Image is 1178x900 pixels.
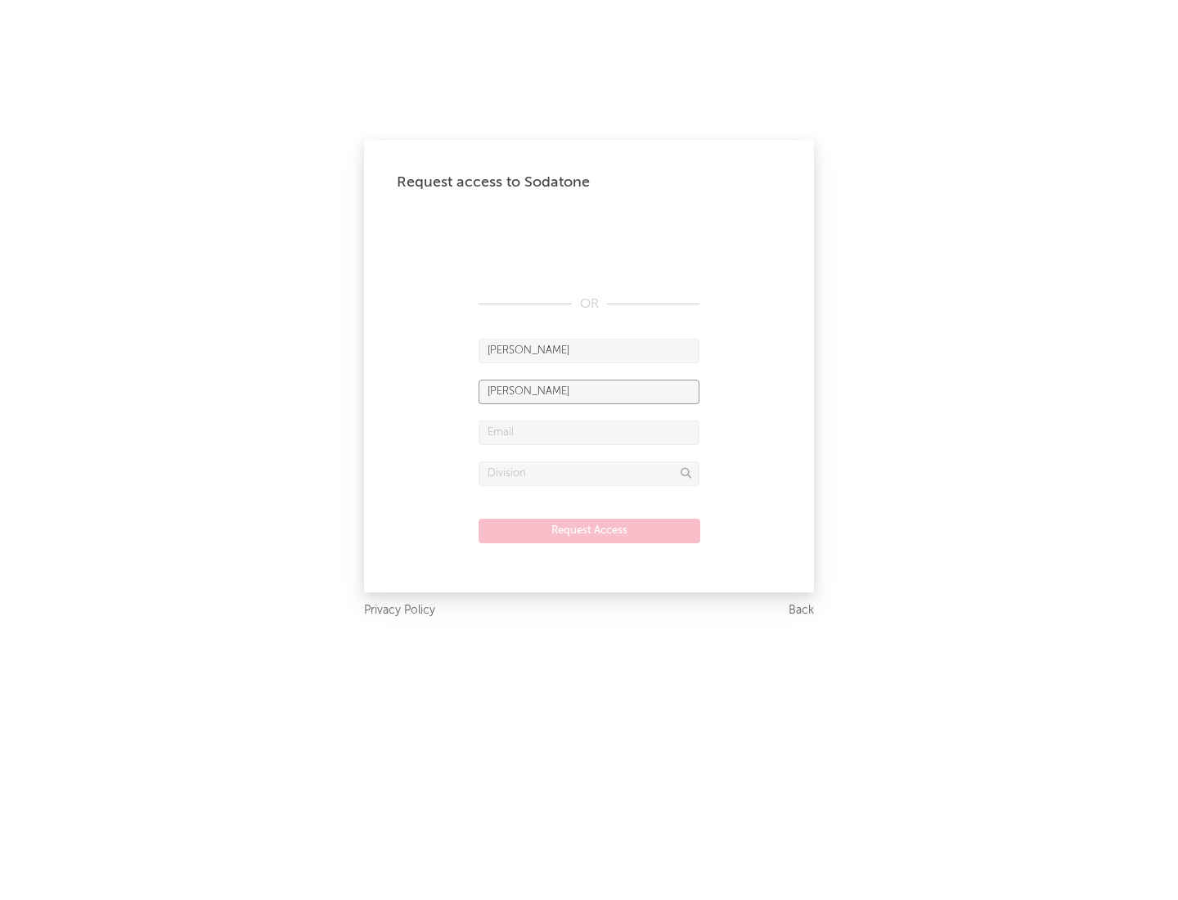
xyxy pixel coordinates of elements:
[479,421,699,445] input: Email
[397,173,781,192] div: Request access to Sodatone
[479,519,700,543] button: Request Access
[364,601,435,621] a: Privacy Policy
[789,601,814,621] a: Back
[479,380,699,404] input: Last Name
[479,295,699,314] div: OR
[479,461,699,486] input: Division
[479,339,699,363] input: First Name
